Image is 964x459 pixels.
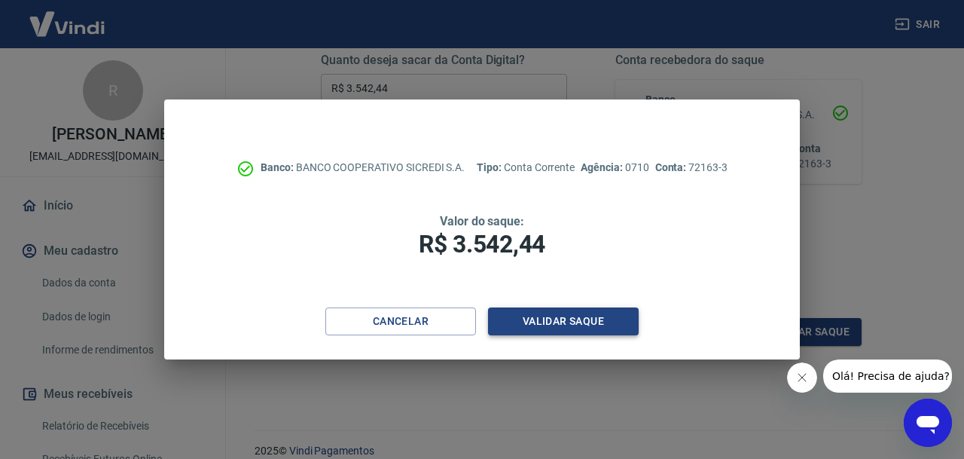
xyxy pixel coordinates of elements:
[787,363,817,393] iframe: Fechar mensagem
[823,360,952,393] iframe: Mensagem da empresa
[477,161,504,173] span: Tipo:
[325,308,476,335] button: Cancelar
[261,161,296,173] span: Banco:
[904,399,952,447] iframe: Botão para abrir a janela de mensagens
[655,160,728,176] p: 72163-3
[655,161,689,173] span: Conta:
[440,214,524,228] span: Valor do saque:
[488,308,639,335] button: Validar saque
[581,161,625,173] span: Agência:
[477,160,575,176] p: Conta Corrente
[261,160,465,176] p: BANCO COOPERATIVO SICREDI S.A.
[419,230,545,259] span: R$ 3.542,44
[581,160,648,176] p: 0710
